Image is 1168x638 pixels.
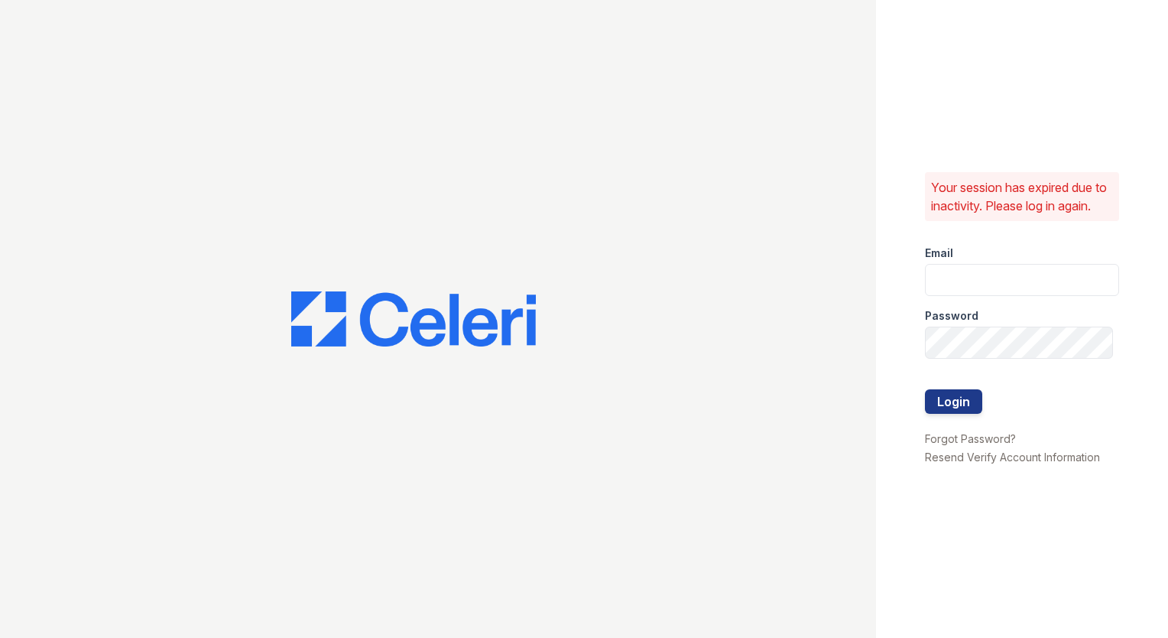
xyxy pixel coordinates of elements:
img: CE_Logo_Blue-a8612792a0a2168367f1c8372b55b34899dd931a85d93a1a3d3e32e68fde9ad4.png [291,291,536,347]
p: Your session has expired due to inactivity. Please log in again. [931,178,1113,215]
a: Forgot Password? [925,432,1016,445]
label: Password [925,308,978,324]
label: Email [925,246,953,261]
button: Login [925,389,982,414]
a: Resend Verify Account Information [925,451,1100,464]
